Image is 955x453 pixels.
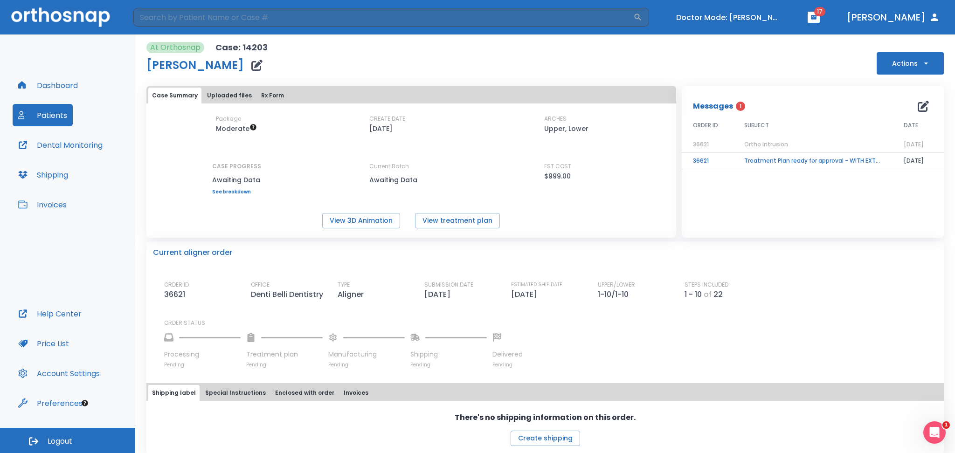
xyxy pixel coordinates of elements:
[13,362,105,384] button: Account Settings
[682,153,733,169] td: 36621
[904,121,918,130] span: DATE
[713,289,723,300] p: 22
[13,134,108,156] button: Dental Monitoring
[164,281,189,289] p: ORDER ID
[215,42,268,53] p: Case: 14203
[369,162,453,171] p: Current Batch
[455,412,636,423] p: There's no shipping information on this order.
[492,350,523,359] p: Delivered
[843,9,944,26] button: [PERSON_NAME]
[424,281,473,289] p: SUBMISSION DATE
[704,289,712,300] p: of
[544,123,588,134] p: Upper, Lower
[81,399,89,407] div: Tooltip anchor
[744,140,788,148] span: Ortho Intrusion
[251,289,327,300] p: Denti Belli Dentistry
[13,164,74,186] button: Shipping
[544,115,567,123] p: ARCHES
[410,361,487,368] p: Pending
[598,289,632,300] p: 1-10/1-10
[693,121,718,130] span: ORDER ID
[148,88,201,103] button: Case Summary
[598,281,635,289] p: UPPER/LOWER
[733,153,893,169] td: Treatment Plan ready for approval - WITH EXTRACTION
[13,302,87,325] button: Help Center
[203,88,256,103] button: Uploaded files
[150,42,201,53] p: At Orthosnap
[153,247,232,258] p: Current aligner order
[672,10,784,25] button: Doctor Mode: [PERSON_NAME]
[685,281,728,289] p: STEPS INCLUDED
[164,319,937,327] p: ORDER STATUS
[13,332,75,355] button: Price List
[146,60,244,71] h1: [PERSON_NAME]
[736,102,745,111] span: 1
[511,431,580,446] button: Create shipping
[904,140,924,148] span: [DATE]
[246,361,323,368] p: Pending
[164,289,189,300] p: 36621
[148,88,674,103] div: tabs
[923,421,946,444] iframe: Intercom live chat
[13,104,73,126] button: Patients
[544,162,571,171] p: EST COST
[492,361,523,368] p: Pending
[201,385,270,401] button: Special Instructions
[11,7,110,27] img: Orthosnap
[13,392,88,414] button: Preferences
[410,350,487,359] p: Shipping
[216,124,257,133] span: Up to 20 Steps (40 aligners)
[13,74,83,96] button: Dashboard
[257,88,288,103] button: Rx Form
[271,385,338,401] button: Enclosed with order
[415,213,500,228] button: View treatment plan
[338,281,350,289] p: TYPE
[685,289,702,300] p: 1 - 10
[328,350,405,359] p: Manufacturing
[693,140,709,148] span: 36621
[212,189,261,195] a: See breakdown
[133,8,633,27] input: Search by Patient Name or Case #
[424,289,454,300] p: [DATE]
[511,281,562,289] p: ESTIMATED SHIP DATE
[322,213,400,228] button: View 3D Animation
[212,162,261,171] p: CASE PROGRESS
[814,7,825,16] span: 17
[369,115,405,123] p: CREATE DATE
[369,174,453,185] p: Awaiting Data
[216,115,241,123] p: Package
[942,421,950,429] span: 1
[369,123,393,134] p: [DATE]
[148,385,942,401] div: tabs
[744,121,769,130] span: SUBJECT
[511,289,541,300] p: [DATE]
[13,193,72,216] button: Invoices
[212,174,261,185] p: Awaiting Data
[148,385,200,401] button: Shipping label
[340,385,372,401] button: Invoices
[251,281,270,289] p: OFFICE
[164,361,241,368] p: Pending
[328,361,405,368] p: Pending
[338,289,367,300] p: Aligner
[693,101,733,112] p: Messages
[877,52,944,75] button: Actions
[48,436,72,446] span: Logout
[246,350,323,359] p: Treatment plan
[893,153,944,169] td: [DATE]
[544,171,571,182] p: $999.00
[164,350,241,359] p: Processing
